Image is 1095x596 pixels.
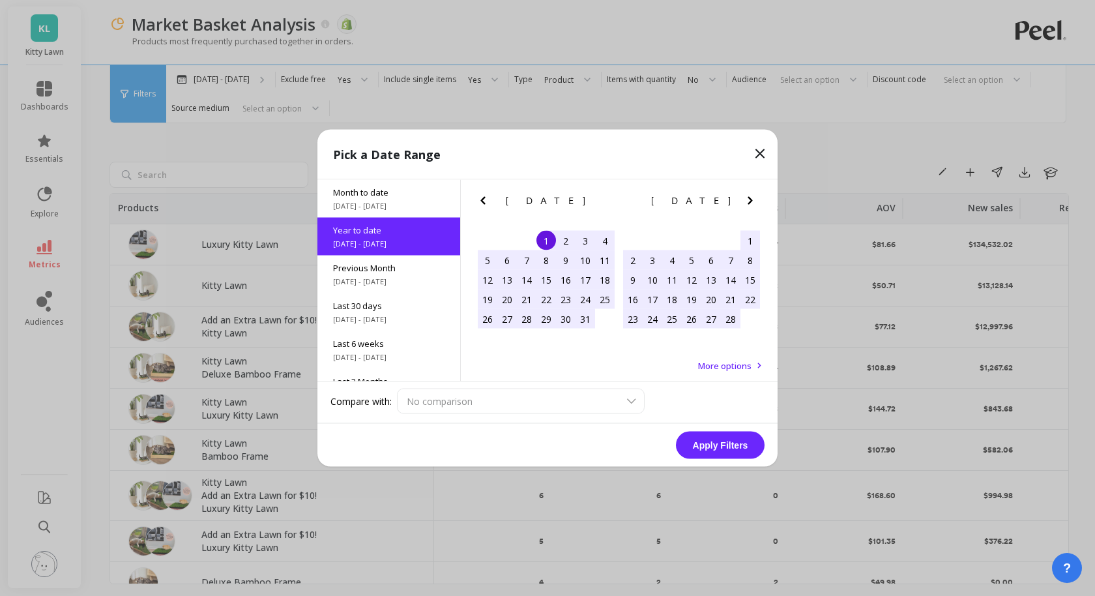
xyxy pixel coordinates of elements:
[620,193,641,214] button: Previous Month
[576,309,595,329] div: Choose Friday, January 31st, 2025
[721,270,740,290] div: Choose Friday, February 14th, 2025
[682,309,701,329] div: Choose Wednesday, February 26th, 2025
[333,201,445,211] span: [DATE] - [DATE]
[556,270,576,290] div: Choose Thursday, January 16th, 2025
[333,276,445,287] span: [DATE] - [DATE]
[497,270,517,290] div: Choose Monday, January 13th, 2025
[721,290,740,309] div: Choose Friday, February 21st, 2025
[623,290,643,309] div: Choose Sunday, February 16th, 2025
[556,309,576,329] div: Choose Thursday, January 30th, 2025
[701,309,721,329] div: Choose Thursday, February 27th, 2025
[517,309,536,329] div: Choose Tuesday, January 28th, 2025
[662,250,682,270] div: Choose Tuesday, February 4th, 2025
[740,231,760,250] div: Choose Saturday, February 1st, 2025
[333,376,445,387] span: Last 3 Months
[497,250,517,270] div: Choose Monday, January 6th, 2025
[643,290,662,309] div: Choose Monday, February 17th, 2025
[517,290,536,309] div: Choose Tuesday, January 21st, 2025
[576,290,595,309] div: Choose Friday, January 24th, 2025
[576,231,595,250] div: Choose Friday, January 3rd, 2025
[478,270,497,290] div: Choose Sunday, January 12th, 2025
[701,270,721,290] div: Choose Thursday, February 13th, 2025
[662,290,682,309] div: Choose Tuesday, February 18th, 2025
[556,290,576,309] div: Choose Thursday, January 23rd, 2025
[740,270,760,290] div: Choose Saturday, February 15th, 2025
[536,250,556,270] div: Choose Wednesday, January 8th, 2025
[1063,559,1071,577] span: ?
[662,309,682,329] div: Choose Tuesday, February 25th, 2025
[536,309,556,329] div: Choose Wednesday, January 29th, 2025
[475,193,496,214] button: Previous Month
[721,250,740,270] div: Choose Friday, February 7th, 2025
[740,290,760,309] div: Choose Saturday, February 22nd, 2025
[576,250,595,270] div: Choose Friday, January 10th, 2025
[497,290,517,309] div: Choose Monday, January 20th, 2025
[740,250,760,270] div: Choose Saturday, February 8th, 2025
[701,290,721,309] div: Choose Thursday, February 20th, 2025
[721,309,740,329] div: Choose Friday, February 28th, 2025
[478,290,497,309] div: Choose Sunday, January 19th, 2025
[643,250,662,270] div: Choose Monday, February 3rd, 2025
[1052,553,1082,583] button: ?
[333,262,445,274] span: Previous Month
[536,290,556,309] div: Choose Wednesday, January 22nd, 2025
[662,270,682,290] div: Choose Tuesday, February 11th, 2025
[478,309,497,329] div: Choose Sunday, January 26th, 2025
[643,309,662,329] div: Choose Monday, February 24th, 2025
[698,360,752,372] span: More options
[333,314,445,325] span: [DATE] - [DATE]
[517,250,536,270] div: Choose Tuesday, January 7th, 2025
[333,224,445,236] span: Year to date
[643,270,662,290] div: Choose Monday, February 10th, 2025
[595,231,615,250] div: Choose Saturday, January 4th, 2025
[333,338,445,350] span: Last 6 weeks
[333,300,445,312] span: Last 30 days
[333,352,445,363] span: [DATE] - [DATE]
[676,432,765,459] button: Apply Filters
[742,193,763,214] button: Next Month
[536,231,556,250] div: Choose Wednesday, January 1st, 2025
[701,250,721,270] div: Choose Thursday, February 6th, 2025
[651,196,733,206] span: [DATE]
[576,270,595,290] div: Choose Friday, January 17th, 2025
[623,250,643,270] div: Choose Sunday, February 2nd, 2025
[333,145,441,164] p: Pick a Date Range
[536,270,556,290] div: Choose Wednesday, January 15th, 2025
[595,250,615,270] div: Choose Saturday, January 11th, 2025
[333,239,445,249] span: [DATE] - [DATE]
[595,290,615,309] div: Choose Saturday, January 25th, 2025
[517,270,536,290] div: Choose Tuesday, January 14th, 2025
[478,250,497,270] div: Choose Sunday, January 5th, 2025
[682,270,701,290] div: Choose Wednesday, February 12th, 2025
[623,231,760,329] div: month 2025-02
[623,270,643,290] div: Choose Sunday, February 9th, 2025
[595,270,615,290] div: Choose Saturday, January 18th, 2025
[597,193,618,214] button: Next Month
[330,395,392,408] label: Compare with:
[682,250,701,270] div: Choose Wednesday, February 5th, 2025
[556,231,576,250] div: Choose Thursday, January 2nd, 2025
[497,309,517,329] div: Choose Monday, January 27th, 2025
[623,309,643,329] div: Choose Sunday, February 23rd, 2025
[506,196,587,206] span: [DATE]
[333,186,445,198] span: Month to date
[478,231,615,329] div: month 2025-01
[682,290,701,309] div: Choose Wednesday, February 19th, 2025
[556,250,576,270] div: Choose Thursday, January 9th, 2025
